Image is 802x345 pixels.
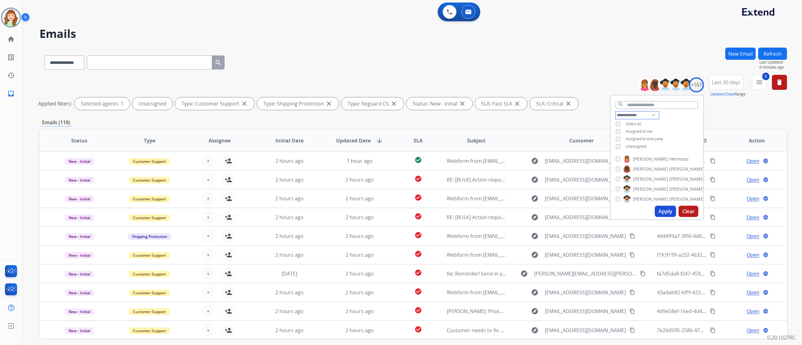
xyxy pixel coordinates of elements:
[534,270,636,277] span: [PERSON_NAME][EMAIL_ADDRESS][PERSON_NAME][DOMAIN_NAME]
[202,211,215,224] button: +
[225,157,232,165] mat-icon: person_add
[207,327,210,334] span: +
[759,60,787,65] span: Last Updated:
[209,137,231,144] span: Assignee
[531,176,539,183] mat-icon: explore
[225,214,232,221] mat-icon: person_add
[282,270,297,277] span: [DATE]
[65,271,94,277] span: New - Initial
[447,214,605,221] span: RE: [BULK] Action required: Extend claim approved for replacement
[530,97,578,110] div: SLA: Critical
[75,97,130,110] div: Selected agents: 1
[669,196,705,202] span: [PERSON_NAME]
[225,232,232,240] mat-icon: person_add
[657,195,751,202] span: 35d465f6-f00e-40a1-aa8a-6804679e4367
[565,100,572,107] mat-icon: close
[655,206,676,217] button: Apply
[629,308,635,314] mat-icon: content_copy
[202,267,215,280] button: +
[626,129,653,134] span: Assigned to me
[128,233,171,240] span: Shipping Protection
[633,166,668,172] span: [PERSON_NAME]
[640,271,646,276] mat-icon: content_copy
[414,306,422,314] mat-icon: check_circle
[129,196,170,202] span: Customer Support
[202,324,215,337] button: +
[709,75,743,90] button: Last 30 days
[669,186,705,192] span: [PERSON_NAME]
[752,75,767,90] button: 6
[275,137,304,144] span: Initial Date
[2,9,20,26] img: avatar
[346,270,374,277] span: 2 hours ago
[129,271,170,277] span: Customer Support
[717,130,787,152] th: Action
[710,327,716,333] mat-icon: content_copy
[275,233,304,239] span: 2 hours ago
[346,308,374,315] span: 2 hours ago
[65,252,94,259] span: New - Initial
[207,214,210,221] span: +
[447,233,589,239] span: Webform from [EMAIL_ADDRESS][DOMAIN_NAME] on [DATE]
[202,230,215,242] button: +
[747,214,759,221] span: Open
[207,176,210,183] span: +
[207,251,210,259] span: +
[657,251,750,258] span: f1fc9199-a232-4632-a721-9ac9d28326c7
[545,214,626,221] span: [EMAIL_ADDRESS][DOMAIN_NAME]
[657,270,750,277] span: fa7d5da8-f247-4591-8cad-47f852797e7e
[129,252,170,259] span: Customer Support
[763,252,768,258] mat-icon: language
[763,158,768,164] mat-icon: language
[531,307,539,315] mat-icon: explore
[275,157,304,164] span: 2 hours ago
[39,119,73,126] p: Emails (118)
[531,232,539,240] mat-icon: explore
[710,290,716,295] mat-icon: content_copy
[129,290,170,296] span: Customer Support
[447,157,589,164] span: Webform from [EMAIL_ADDRESS][DOMAIN_NAME] on [DATE]
[747,270,759,277] span: Open
[207,270,210,277] span: +
[763,233,768,239] mat-icon: language
[756,79,763,86] mat-icon: menu
[763,177,768,183] mat-icon: language
[629,233,635,239] mat-icon: content_copy
[414,156,422,164] mat-icon: check_circle
[545,327,626,334] span: [EMAIL_ADDRESS][DOMAIN_NAME]
[414,194,422,201] mat-icon: check_circle
[346,195,374,202] span: 2 hours ago
[569,137,594,144] span: Customer
[531,157,539,165] mat-icon: explore
[629,327,635,333] mat-icon: content_copy
[669,156,688,162] span: Hermoso
[414,250,422,258] mat-icon: check_circle
[275,308,304,315] span: 2 hours ago
[669,166,705,172] span: [PERSON_NAME]
[129,214,170,221] span: Customer Support
[129,177,170,183] span: Customer Support
[747,195,759,202] span: Open
[763,196,768,201] mat-icon: language
[459,100,466,107] mat-icon: close
[202,192,215,205] button: +
[767,334,796,341] p: 0.20.1027RC
[710,233,716,239] mat-icon: content_copy
[414,326,422,333] mat-icon: check_circle
[202,305,215,317] button: +
[129,158,170,165] span: Customer Support
[275,195,304,202] span: 2 hours ago
[390,100,398,107] mat-icon: close
[347,157,372,164] span: 1 hour ago
[414,269,422,276] mat-icon: check_circle
[710,214,716,220] mat-icon: content_copy
[531,195,539,202] mat-icon: explore
[710,158,716,164] mat-icon: content_copy
[207,307,210,315] span: +
[747,232,759,240] span: Open
[545,176,626,183] span: [EMAIL_ADDRESS][DOMAIN_NAME]
[202,155,215,167] button: +
[225,176,232,183] mat-icon: person_add
[747,157,759,165] span: Open
[38,100,72,107] p: Applied filters:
